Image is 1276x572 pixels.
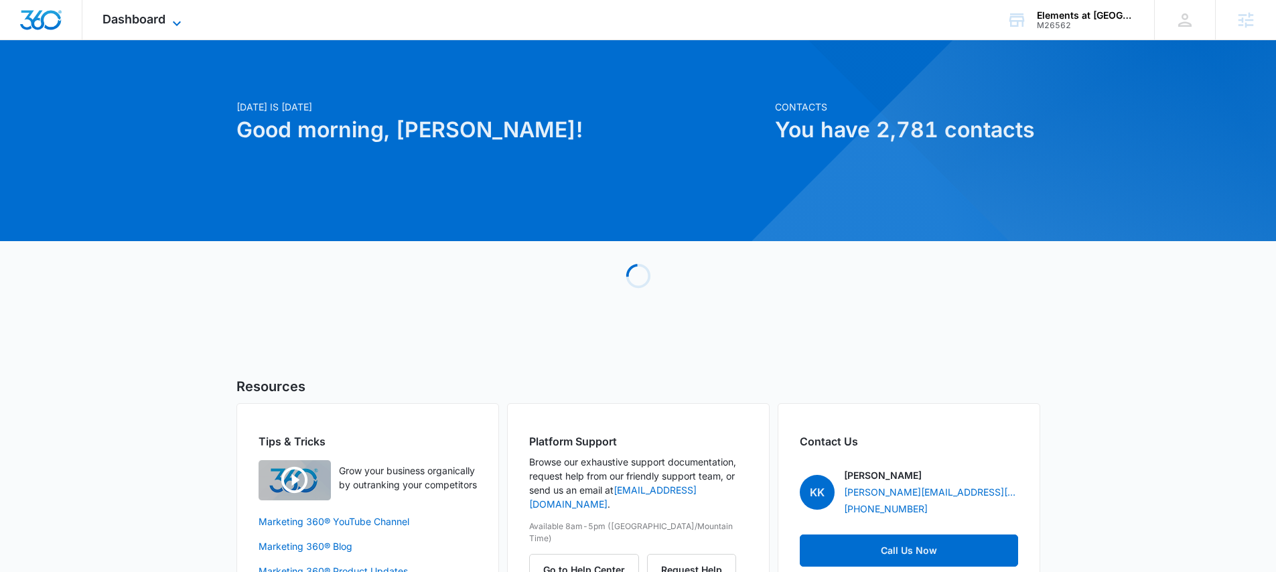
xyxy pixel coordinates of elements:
h1: You have 2,781 contacts [775,114,1040,146]
a: [PERSON_NAME][EMAIL_ADDRESS][PERSON_NAME][DOMAIN_NAME] [844,485,1018,499]
a: [PHONE_NUMBER] [844,502,928,516]
span: KK [800,475,835,510]
h2: Tips & Tricks [259,433,477,449]
p: Grow your business organically by outranking your competitors [339,463,477,492]
h5: Resources [236,376,1040,397]
p: [PERSON_NAME] [844,468,922,482]
h1: Good morning, [PERSON_NAME]! [236,114,767,146]
p: Browse our exhaustive support documentation, request help from our friendly support team, or send... [529,455,748,511]
p: [DATE] is [DATE] [236,100,767,114]
p: Available 8am-5pm ([GEOGRAPHIC_DATA]/Mountain Time) [529,520,748,545]
a: Call Us Now [800,534,1018,567]
img: Quick Overview Video [259,460,331,500]
span: Dashboard [102,12,165,26]
a: Marketing 360® YouTube Channel [259,514,477,528]
h2: Contact Us [800,433,1018,449]
div: account id [1037,21,1135,30]
a: Marketing 360® Blog [259,539,477,553]
div: account name [1037,10,1135,21]
h2: Platform Support [529,433,748,449]
p: Contacts [775,100,1040,114]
